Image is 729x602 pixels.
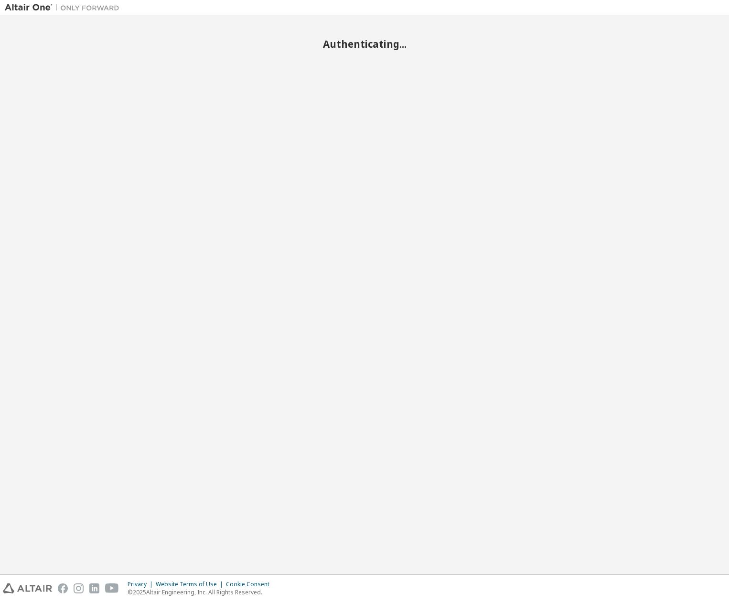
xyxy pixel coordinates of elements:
[3,583,52,593] img: altair_logo.svg
[74,583,84,593] img: instagram.svg
[128,588,275,596] p: © 2025 Altair Engineering, Inc. All Rights Reserved.
[89,583,99,593] img: linkedin.svg
[128,581,156,588] div: Privacy
[226,581,275,588] div: Cookie Consent
[5,38,724,50] h2: Authenticating...
[58,583,68,593] img: facebook.svg
[156,581,226,588] div: Website Terms of Use
[5,3,124,12] img: Altair One
[105,583,119,593] img: youtube.svg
